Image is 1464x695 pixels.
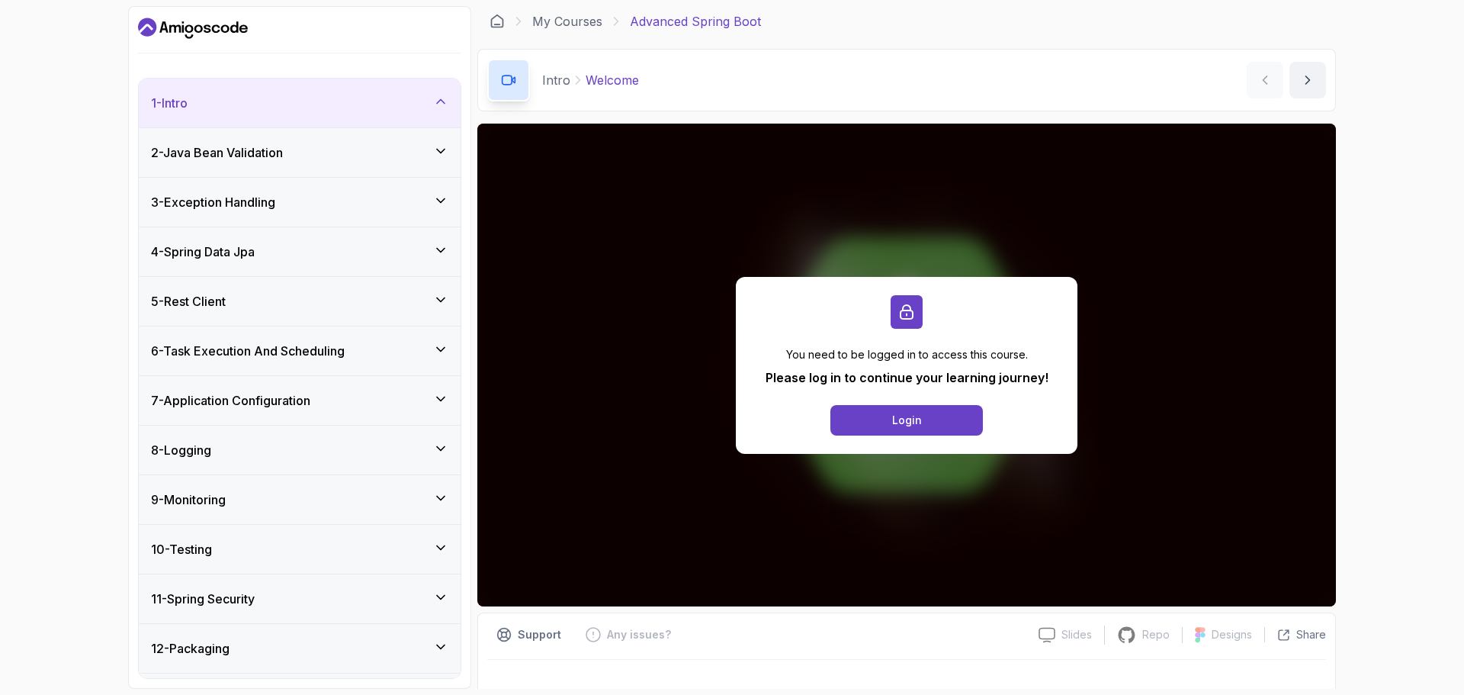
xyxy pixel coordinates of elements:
[830,405,983,436] button: Login
[139,277,461,326] button: 5-Rest Client
[607,627,671,642] p: Any issues?
[1212,627,1252,642] p: Designs
[766,347,1048,362] p: You need to be logged in to access this course.
[1264,627,1326,642] button: Share
[139,525,461,574] button: 10-Testing
[151,491,226,509] h3: 9 - Monitoring
[542,71,570,89] p: Intro
[892,413,922,428] div: Login
[151,193,275,211] h3: 3 - Exception Handling
[151,342,345,360] h3: 6 - Task Execution And Scheduling
[139,327,461,375] button: 6-Task Execution And Scheduling
[151,292,226,310] h3: 5 - Rest Client
[487,623,570,647] button: Support button
[139,227,461,276] button: 4-Spring Data Jpa
[518,627,561,642] p: Support
[139,79,461,127] button: 1-Intro
[139,128,461,177] button: 2-Java Bean Validation
[151,639,230,658] h3: 12 - Packaging
[490,14,505,29] a: Dashboard
[151,143,283,162] h3: 2 - Java Bean Validation
[151,441,211,459] h3: 8 - Logging
[151,94,188,112] h3: 1 - Intro
[532,12,602,31] a: My Courses
[139,376,461,425] button: 7-Application Configuration
[766,368,1048,387] p: Please log in to continue your learning journey!
[151,540,212,558] h3: 10 - Testing
[138,16,248,40] a: Dashboard
[151,243,255,261] h3: 4 - Spring Data Jpa
[1296,627,1326,642] p: Share
[586,71,639,89] p: Welcome
[1061,627,1092,642] p: Slides
[151,391,310,410] h3: 7 - Application Configuration
[1289,62,1326,98] button: next content
[139,475,461,524] button: 9-Monitoring
[630,12,761,31] p: Advanced Spring Boot
[139,624,461,673] button: 12-Packaging
[139,178,461,227] button: 3-Exception Handling
[139,574,461,623] button: 11-Spring Security
[139,426,461,475] button: 8-Logging
[1247,62,1283,98] button: previous content
[1142,627,1170,642] p: Repo
[151,590,255,608] h3: 11 - Spring Security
